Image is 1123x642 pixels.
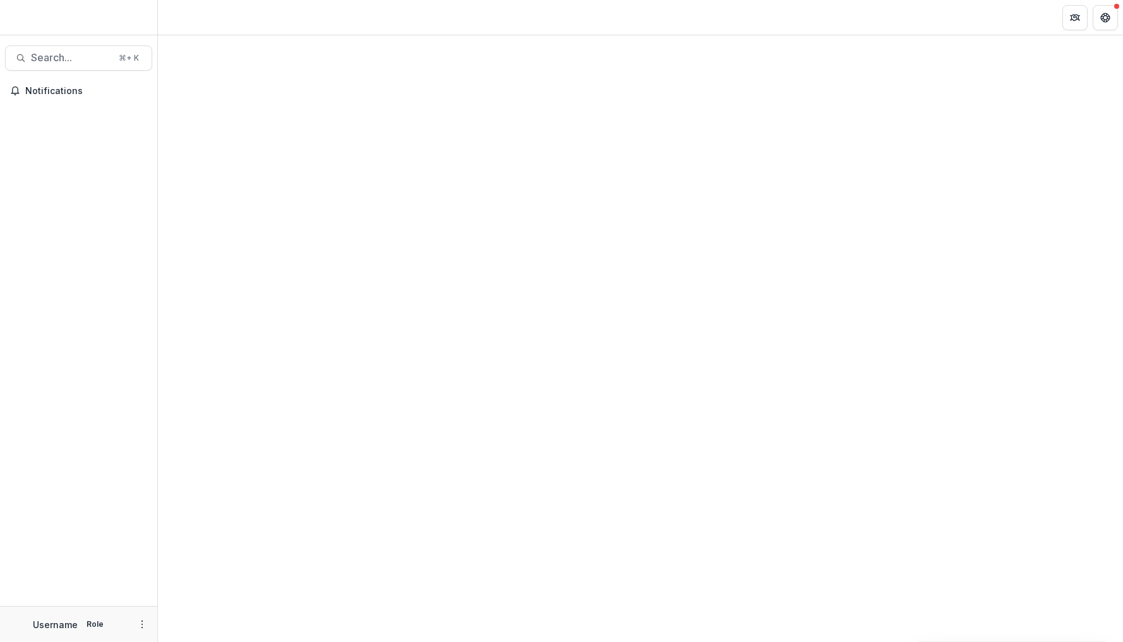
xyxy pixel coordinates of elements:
span: Search... [31,52,111,64]
button: Partners [1062,5,1088,30]
nav: breadcrumb [163,8,217,27]
span: Notifications [25,86,147,97]
p: Role [83,619,107,630]
div: ⌘ + K [116,51,141,65]
button: More [135,617,150,632]
button: Notifications [5,81,152,101]
p: Username [33,618,78,631]
button: Search... [5,45,152,71]
button: Get Help [1093,5,1118,30]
